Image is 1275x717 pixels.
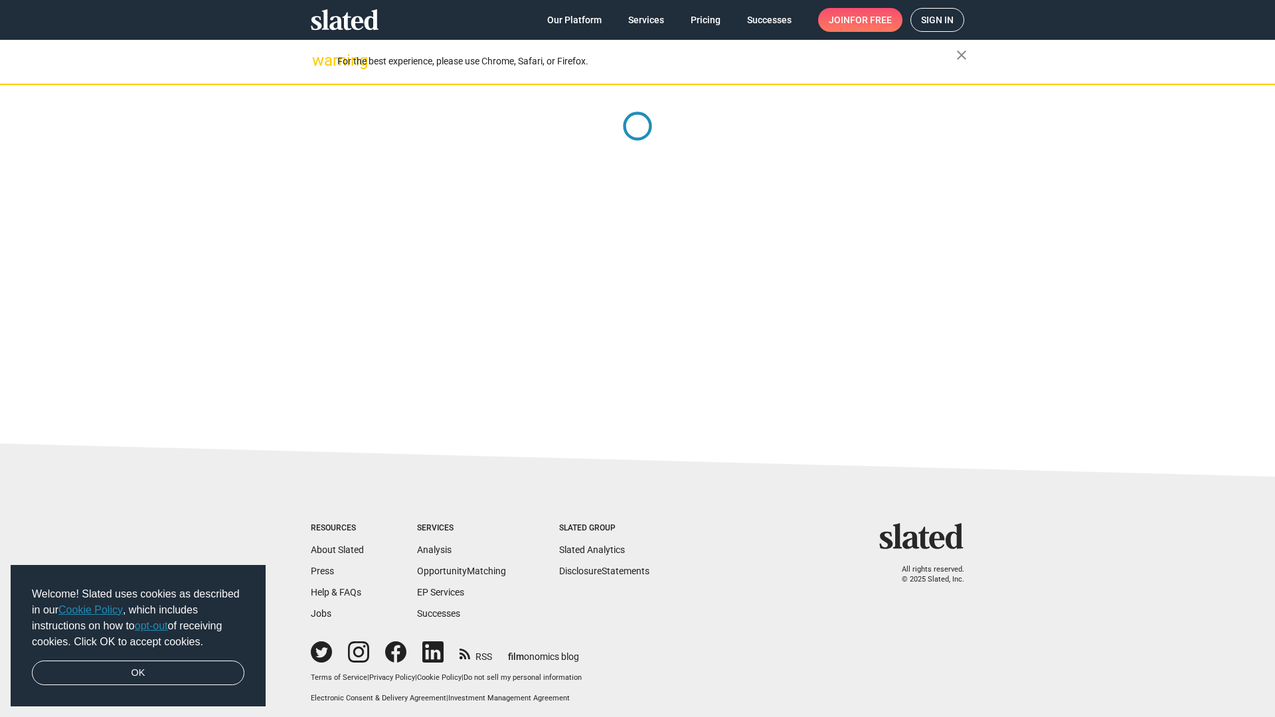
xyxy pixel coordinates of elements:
[311,587,361,597] a: Help & FAQs
[508,651,524,662] span: film
[446,694,448,702] span: |
[954,47,970,63] mat-icon: close
[417,523,506,534] div: Services
[747,8,792,32] span: Successes
[369,673,415,682] a: Privacy Policy
[547,8,602,32] span: Our Platform
[417,587,464,597] a: EP Services
[135,620,168,631] a: opt-out
[32,586,244,650] span: Welcome! Slated uses cookies as described in our , which includes instructions on how to of recei...
[312,52,328,68] mat-icon: warning
[417,566,506,576] a: OpportunityMatching
[818,8,902,32] a: Joinfor free
[559,523,649,534] div: Slated Group
[462,673,464,682] span: |
[829,8,892,32] span: Join
[464,673,582,683] button: Do not sell my personal information
[921,9,954,31] span: Sign in
[311,523,364,534] div: Resources
[559,566,649,576] a: DisclosureStatements
[311,673,367,682] a: Terms of Service
[559,544,625,555] a: Slated Analytics
[448,694,570,702] a: Investment Management Agreement
[311,694,446,702] a: Electronic Consent & Delivery Agreement
[888,565,964,584] p: All rights reserved. © 2025 Slated, Inc.
[680,8,731,32] a: Pricing
[337,52,956,70] div: For the best experience, please use Chrome, Safari, or Firefox.
[417,608,460,619] a: Successes
[417,544,452,555] a: Analysis
[850,8,892,32] span: for free
[367,673,369,682] span: |
[11,565,266,707] div: cookieconsent
[618,8,675,32] a: Services
[691,8,721,32] span: Pricing
[460,643,492,663] a: RSS
[58,604,123,615] a: Cookie Policy
[415,673,417,682] span: |
[508,640,579,663] a: filmonomics blog
[537,8,612,32] a: Our Platform
[311,608,331,619] a: Jobs
[628,8,664,32] span: Services
[736,8,802,32] a: Successes
[417,673,462,682] a: Cookie Policy
[311,544,364,555] a: About Slated
[910,8,964,32] a: Sign in
[32,661,244,686] a: dismiss cookie message
[311,566,334,576] a: Press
